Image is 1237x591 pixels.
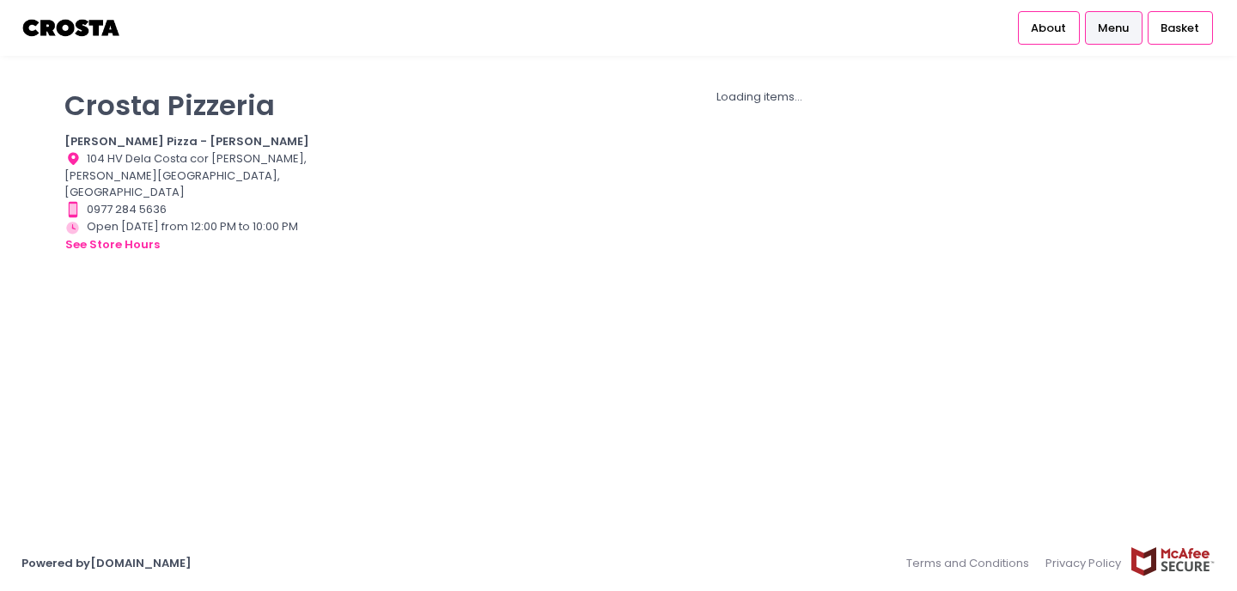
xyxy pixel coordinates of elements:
p: Crosta Pizzeria [64,88,326,122]
div: 104 HV Dela Costa cor [PERSON_NAME], [PERSON_NAME][GEOGRAPHIC_DATA], [GEOGRAPHIC_DATA] [64,150,326,201]
a: About [1018,11,1080,44]
a: Terms and Conditions [906,546,1038,580]
a: Privacy Policy [1038,546,1130,580]
b: [PERSON_NAME] Pizza - [PERSON_NAME] [64,133,309,149]
img: logo [21,13,122,43]
div: Open [DATE] from 12:00 PM to 10:00 PM [64,218,326,254]
span: About [1031,20,1066,37]
a: Powered by[DOMAIN_NAME] [21,555,192,571]
button: see store hours [64,235,161,254]
img: mcafee-secure [1130,546,1216,576]
div: Loading items... [347,88,1173,106]
a: Menu [1085,11,1143,44]
span: Basket [1161,20,1199,37]
span: Menu [1098,20,1129,37]
div: 0977 284 5636 [64,201,326,218]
